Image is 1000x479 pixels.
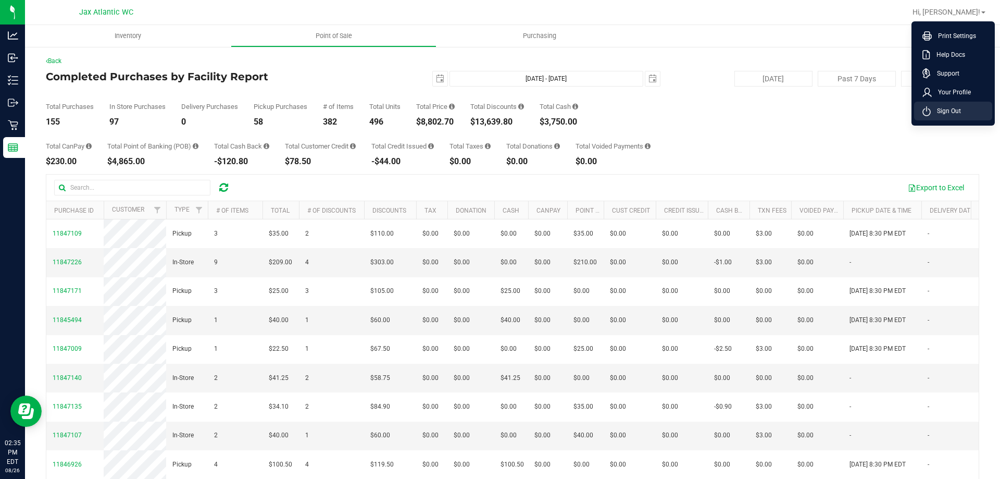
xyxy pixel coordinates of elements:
[610,286,626,296] span: $0.00
[107,157,198,166] div: $4,865.00
[664,207,707,214] a: Credit Issued
[54,180,210,195] input: Search...
[422,431,439,440] span: $0.00
[305,460,309,470] span: 4
[576,207,649,214] a: Point of Banking (POB)
[645,143,651,150] i: Sum of all voided payment transaction amounts, excluding tips and transaction fees, for all purch...
[370,373,390,383] span: $58.75
[269,460,292,470] span: $100.50
[46,118,94,126] div: 155
[470,118,524,126] div: $13,639.80
[109,118,166,126] div: 97
[534,286,551,296] span: $0.00
[572,103,578,110] i: Sum of the successful, non-voided cash payment transactions for all purchases in the date range. ...
[422,460,439,470] span: $0.00
[285,157,356,166] div: $78.50
[849,315,906,325] span: [DATE] 8:30 PM EDT
[109,103,166,110] div: In Store Purchases
[573,229,593,239] span: $35.00
[930,50,965,60] span: Help Docs
[172,229,192,239] span: Pickup
[422,402,439,412] span: $0.00
[756,286,772,296] span: $0.00
[849,229,906,239] span: [DATE] 8:30 PM EDT
[370,402,390,412] span: $84.90
[573,431,593,440] span: $40.00
[797,229,814,239] span: $0.00
[714,431,730,440] span: $0.00
[370,460,394,470] span: $119.50
[305,431,309,440] span: 1
[8,120,18,130] inline-svg: Retail
[901,179,971,196] button: Export to Excel
[181,118,238,126] div: 0
[214,157,269,166] div: -$120.80
[369,118,401,126] div: 496
[191,201,208,219] a: Filter
[370,431,390,440] span: $60.00
[269,373,289,383] span: $41.25
[714,373,730,383] span: $0.00
[931,68,959,79] span: Support
[501,402,517,412] span: $0.00
[172,286,192,296] span: Pickup
[269,344,289,354] span: $22.50
[501,257,517,267] span: $0.00
[416,103,455,110] div: Total Price
[849,431,851,440] span: -
[534,229,551,239] span: $0.00
[350,143,356,150] i: Sum of the successful, non-voided payments using account credit for all purchases in the date range.
[305,402,309,412] span: 2
[8,75,18,85] inline-svg: Inventory
[734,71,813,87] button: [DATE]
[454,229,470,239] span: $0.00
[254,103,307,110] div: Pickup Purchases
[756,229,772,239] span: $3.00
[714,460,730,470] span: $0.00
[756,257,772,267] span: $3.00
[214,402,218,412] span: 2
[454,460,470,470] span: $0.00
[174,206,190,213] a: Type
[534,373,551,383] span: $0.00
[797,373,814,383] span: $0.00
[269,257,292,267] span: $209.00
[503,207,519,214] a: Cash
[758,207,786,214] a: Txn Fees
[928,315,929,325] span: -
[797,402,814,412] span: $0.00
[454,315,470,325] span: $0.00
[216,207,248,214] a: # of Items
[932,87,971,97] span: Your Profile
[193,143,198,150] i: Sum of the successful, non-voided point-of-banking payment transactions, both via payment termina...
[5,438,20,466] p: 02:35 PM EDT
[576,143,651,150] div: Total Voided Payments
[914,102,992,120] li: Sign Out
[254,118,307,126] div: 58
[79,8,133,17] span: Jax Atlantic WC
[305,229,309,239] span: 2
[305,315,309,325] span: 1
[53,287,82,294] span: 11847171
[662,460,678,470] span: $0.00
[214,286,218,296] span: 3
[932,31,976,41] span: Print Settings
[112,206,144,213] a: Customer
[662,402,678,412] span: $0.00
[610,229,626,239] span: $0.00
[714,286,730,296] span: $0.00
[573,286,590,296] span: $0.00
[172,460,192,470] span: Pickup
[501,460,524,470] span: $100.50
[422,229,439,239] span: $0.00
[913,8,980,16] span: Hi, [PERSON_NAME]!
[714,229,730,239] span: $0.00
[214,257,218,267] span: 9
[536,207,560,214] a: CanPay
[470,103,524,110] div: Total Discounts
[573,460,590,470] span: $0.00
[428,143,434,150] i: Sum of all account credit issued for all refunds from returned purchases in the date range.
[610,315,626,325] span: $0.00
[573,344,593,354] span: $25.00
[370,315,390,325] span: $60.00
